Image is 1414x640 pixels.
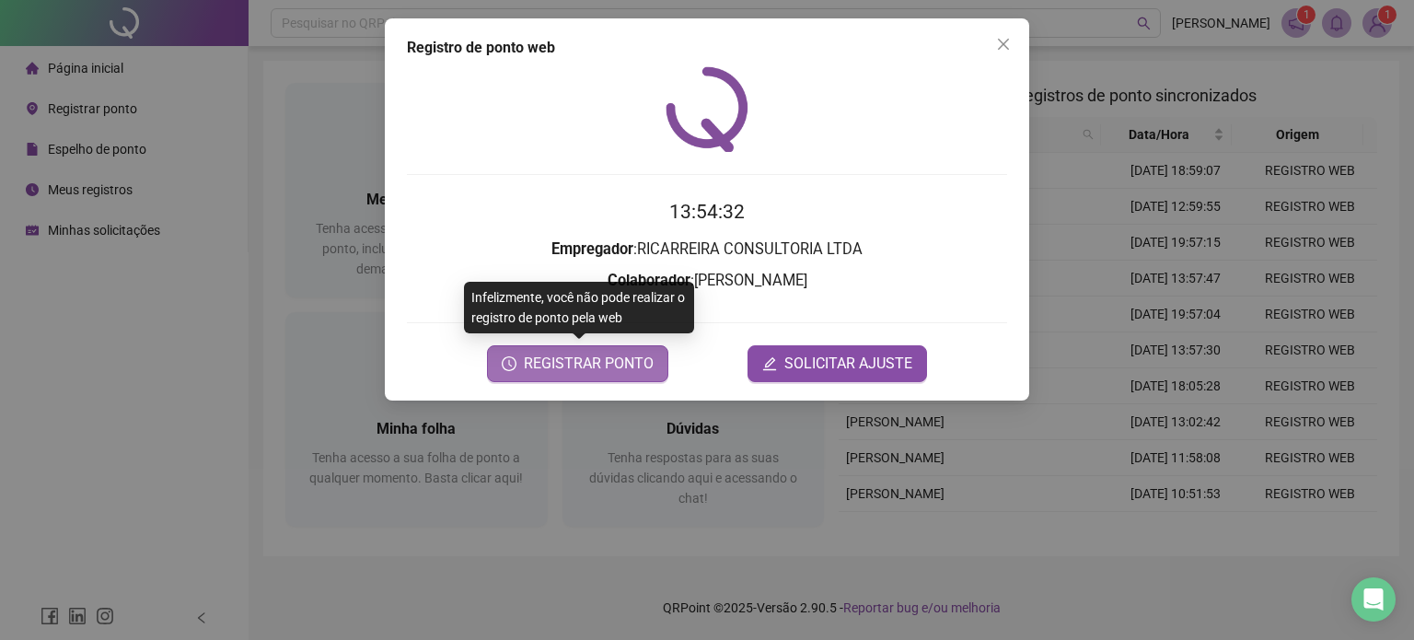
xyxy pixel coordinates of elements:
span: clock-circle [502,356,516,371]
strong: Empregador [551,240,633,258]
span: close [996,37,1011,52]
img: QRPoint [666,66,748,152]
h3: : [PERSON_NAME] [407,269,1007,293]
strong: Colaborador [608,272,690,289]
button: REGISTRAR PONTO [487,345,668,382]
div: Open Intercom Messenger [1351,577,1396,622]
div: Infelizmente, você não pode realizar o registro de ponto pela web [464,282,694,333]
time: 13:54:32 [669,201,745,223]
button: editSOLICITAR AJUSTE [748,345,927,382]
span: edit [762,356,777,371]
button: Close [989,29,1018,59]
span: REGISTRAR PONTO [524,353,654,375]
div: Registro de ponto web [407,37,1007,59]
h3: : RICARREIRA CONSULTORIA LTDA [407,238,1007,262]
span: SOLICITAR AJUSTE [784,353,912,375]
